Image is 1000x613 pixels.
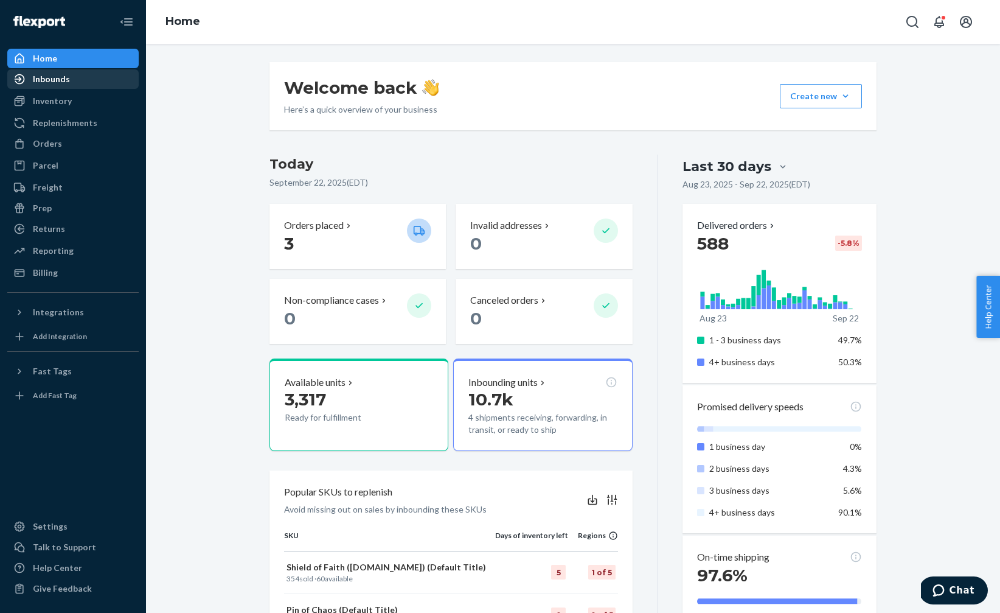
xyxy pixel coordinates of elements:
[316,574,325,583] span: 60
[7,219,139,239] a: Returns
[7,558,139,578] a: Help Center
[780,84,862,108] button: Create new
[709,441,829,453] p: 1 business day
[697,565,748,586] span: 97.6%
[568,530,618,541] div: Regions
[7,91,139,111] a: Inventory
[284,485,392,499] p: Popular SKUs to replenish
[165,15,200,28] a: Home
[709,506,829,519] p: 4+ business days
[470,219,542,233] p: Invalid addresses
[456,204,632,269] button: Invalid addresses 0
[682,178,810,191] p: Aug 23, 2025 - Sep 22, 2025 ( EDT )
[835,236,862,251] div: -5.8 %
[7,538,139,557] button: Talk to Support
[697,233,729,254] span: 588
[285,412,397,424] p: Ready for fulfillment
[114,10,139,34] button: Close Navigation
[900,10,925,34] button: Open Search Box
[7,579,139,598] button: Give Feedback
[954,10,978,34] button: Open account menu
[286,573,493,584] p: sold · available
[284,308,296,329] span: 0
[843,485,862,496] span: 5.6%
[495,530,568,551] th: Days of inventory left
[33,202,52,214] div: Prep
[33,267,58,279] div: Billing
[33,159,58,172] div: Parcel
[269,204,446,269] button: Orders placed 3
[697,400,804,414] p: Promised delivery speeds
[284,77,439,99] h1: Welcome back
[709,463,829,475] p: 2 business days
[33,520,68,533] div: Settings
[700,312,727,324] p: Aug 23
[833,312,859,324] p: Sep 22
[284,103,439,116] p: Here’s a quick overview of your business
[588,565,616,580] div: 1 of 5
[7,69,139,89] a: Inbounds
[269,359,448,451] button: Available units3,317Ready for fulfillment
[7,303,139,322] button: Integrations
[7,386,139,405] a: Add Fast Tag
[33,541,96,553] div: Talk to Support
[33,138,62,150] div: Orders
[697,550,769,564] p: On-time shipping
[921,576,988,607] iframe: Opens a widget where you can chat to one of our agents
[33,117,97,129] div: Replenishments
[33,223,65,235] div: Returns
[13,16,65,28] img: Flexport logo
[33,331,87,342] div: Add Integration
[551,565,566,580] div: 5
[285,389,326,410] span: 3,317
[7,362,139,381] button: Fast Tags
[285,376,345,390] p: Available units
[284,530,495,551] th: SKU
[7,49,139,68] a: Home
[284,293,379,307] p: Non-compliance cases
[33,390,77,401] div: Add Fast Tag
[7,113,139,133] a: Replenishments
[33,95,72,107] div: Inventory
[838,357,862,367] span: 50.3%
[470,233,482,254] span: 0
[284,233,294,254] span: 3
[453,359,632,451] button: Inbounding units10.7k4 shipments receiving, forwarding, in transit, or ready to ship
[7,156,139,175] a: Parcel
[33,365,72,377] div: Fast Tags
[269,177,633,189] p: September 22, 2025 ( EDT )
[7,178,139,197] a: Freight
[422,79,439,96] img: hand-wave emoji
[33,562,82,574] div: Help Center
[33,306,84,318] div: Integrations
[7,517,139,536] a: Settings
[7,263,139,282] a: Billing
[7,134,139,153] a: Orders
[843,463,862,474] span: 4.3%
[470,308,482,329] span: 0
[456,279,632,344] button: Canceled orders 0
[682,157,771,176] div: Last 30 days
[7,198,139,218] a: Prep
[470,293,538,307] p: Canceled orders
[33,245,74,257] div: Reporting
[7,327,139,346] a: Add Integration
[468,389,513,410] span: 10.7k
[33,73,70,85] div: Inbounds
[927,10,951,34] button: Open notifications
[709,334,829,346] p: 1 - 3 business days
[850,441,862,452] span: 0%
[284,219,344,233] p: Orders placed
[284,503,487,516] p: Avoid missing out on sales by inbounding these SKUs
[697,219,777,233] button: Delivered orders
[468,412,617,436] p: 4 shipments receiving, forwarding, in transit, or ready to ship
[709,356,829,368] p: 4+ business days
[156,4,210,40] ol: breadcrumbs
[269,279,446,344] button: Non-compliance cases 0
[269,155,633,174] h3: Today
[7,241,139,261] a: Reporting
[468,376,538,390] p: Inbounding units
[286,574,299,583] span: 354
[976,276,1000,338] span: Help Center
